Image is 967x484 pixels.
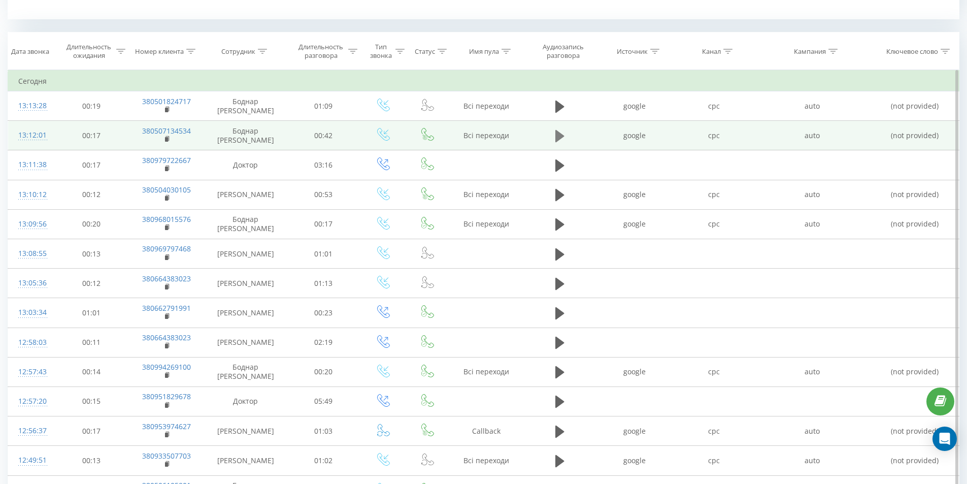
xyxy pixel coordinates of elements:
div: Сотрудник [221,47,255,56]
div: 13:13:28 [18,96,45,116]
td: 00:17 [55,121,128,150]
td: 01:01 [55,298,128,328]
td: cpc [674,121,753,150]
td: Боднар [PERSON_NAME] [205,121,287,150]
td: google [595,121,674,150]
div: 12:57:43 [18,362,45,382]
td: Callback [448,416,524,446]
td: 00:23 [287,298,360,328]
a: 380662791991 [142,303,191,313]
td: 00:20 [55,209,128,239]
td: cpc [674,416,753,446]
td: auto [753,416,871,446]
div: 13:11:38 [18,155,45,175]
td: 00:17 [287,209,360,239]
td: (not provided) [871,180,959,209]
td: cpc [674,180,753,209]
td: [PERSON_NAME] [205,180,287,209]
a: 380951829678 [142,392,191,401]
div: Дата звонка [11,47,49,56]
td: google [595,446,674,475]
td: Боднар [PERSON_NAME] [205,91,287,121]
td: google [595,91,674,121]
td: (not provided) [871,446,959,475]
td: Всі переходи [448,357,524,386]
div: Тип звонка [369,43,393,60]
td: cpc [674,446,753,475]
div: Длительность ожидания [64,43,114,60]
td: Всі переходи [448,446,524,475]
a: 380664383023 [142,274,191,283]
a: 380504030105 [142,185,191,195]
td: cpc [674,91,753,121]
td: (not provided) [871,416,959,446]
td: cpc [674,357,753,386]
td: [PERSON_NAME] [205,416,287,446]
td: 00:13 [55,239,128,269]
td: auto [753,180,871,209]
td: 00:17 [55,416,128,446]
div: 13:09:56 [18,214,45,234]
td: 02:19 [287,328,360,357]
div: 13:08:55 [18,244,45,264]
td: 00:14 [55,357,128,386]
td: (not provided) [871,91,959,121]
td: 00:53 [287,180,360,209]
td: Всі переходи [448,121,524,150]
td: google [595,180,674,209]
div: 12:49:51 [18,450,45,470]
a: 380933507703 [142,451,191,461]
td: 01:02 [287,446,360,475]
div: Статус [415,47,435,56]
div: 12:57:20 [18,392,45,411]
td: auto [753,209,871,239]
div: Ключевое слово [886,47,938,56]
td: [PERSON_NAME] [205,446,287,475]
a: 380968015576 [142,214,191,224]
td: Всі переходи [448,209,524,239]
td: Доктор [205,150,287,180]
td: auto [753,446,871,475]
a: 380501824717 [142,96,191,106]
td: (not provided) [871,209,959,239]
td: google [595,357,674,386]
td: auto [753,91,871,121]
td: 00:19 [55,91,128,121]
td: google [595,209,674,239]
a: 380994269100 [142,362,191,372]
div: 13:12:01 [18,125,45,145]
td: 01:03 [287,416,360,446]
td: 00:20 [287,357,360,386]
td: Сегодня [8,71,959,91]
a: 380507134534 [142,126,191,136]
div: Кампания [794,47,826,56]
td: cpc [674,209,753,239]
div: 12:56:37 [18,421,45,441]
div: Длительность разговора [296,43,346,60]
div: 13:05:36 [18,273,45,293]
td: (not provided) [871,357,959,386]
td: 01:09 [287,91,360,121]
td: 03:16 [287,150,360,180]
td: [PERSON_NAME] [205,239,287,269]
td: 00:12 [55,269,128,298]
div: Канал [702,47,721,56]
div: 13:03:34 [18,303,45,322]
div: Имя пула [469,47,499,56]
td: 00:17 [55,150,128,180]
div: 13:10:12 [18,185,45,205]
td: 00:15 [55,386,128,416]
div: Номер клиента [135,47,184,56]
td: [PERSON_NAME] [205,328,287,357]
td: 00:13 [55,446,128,475]
td: 00:11 [55,328,128,357]
div: Open Intercom Messenger [932,427,957,451]
td: (not provided) [871,121,959,150]
td: 00:12 [55,180,128,209]
td: Доктор [205,386,287,416]
td: [PERSON_NAME] [205,298,287,328]
div: 12:58:03 [18,333,45,352]
td: Всі переходи [448,180,524,209]
td: google [595,416,674,446]
td: 01:01 [287,239,360,269]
